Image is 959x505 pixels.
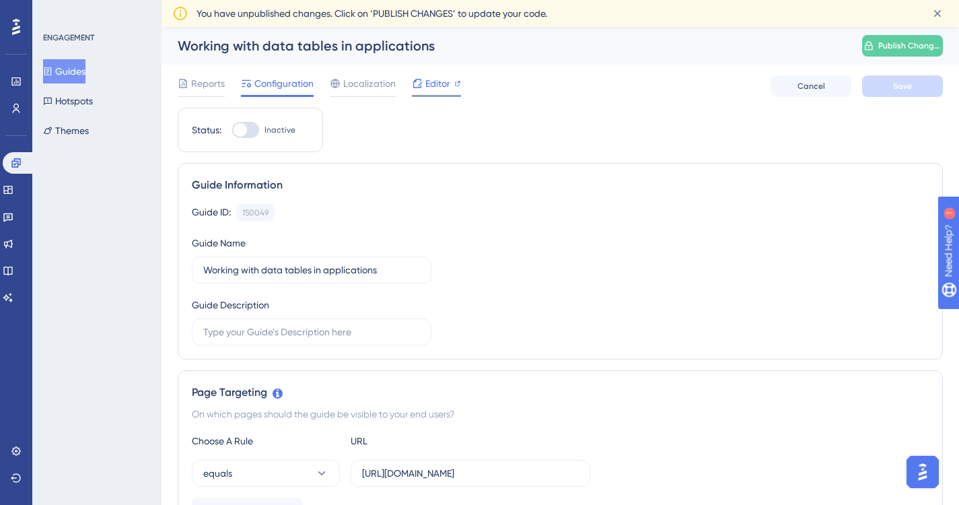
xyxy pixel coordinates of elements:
div: Guide ID: [192,204,231,222]
span: Reports [191,75,225,92]
button: Guides [43,59,85,83]
button: Publish Changes [862,35,943,57]
div: 150049 [242,207,269,218]
span: Cancel [797,81,825,92]
span: Configuration [254,75,314,92]
span: Save [893,81,912,92]
div: Guide Description [192,297,269,313]
div: Page Targeting [192,384,929,401]
button: Hotspots [43,89,93,113]
button: equals [192,460,340,487]
span: Publish Changes [878,40,942,51]
span: Editor [425,75,450,92]
span: Need Help? [32,3,84,20]
span: Inactive [264,125,295,135]
iframe: UserGuiding AI Assistant Launcher [902,452,943,492]
button: Save [862,75,943,97]
span: equals [203,465,232,481]
div: Status: [192,122,221,138]
input: yourwebsite.com/path [362,466,579,481]
span: Localization [343,75,396,92]
span: You have unpublished changes. Click on ‘PUBLISH CHANGES’ to update your code. [197,5,547,22]
button: Themes [43,119,89,143]
div: On which pages should the guide be visible to your end users? [192,406,929,422]
div: 1 [94,7,98,18]
div: Guide Name [192,235,246,251]
button: Cancel [771,75,851,97]
div: Working with data tables in applications [178,36,828,55]
div: URL [351,433,499,449]
input: Type your Guide’s Description here [203,325,420,339]
div: Choose A Rule [192,433,340,449]
div: ENGAGEMENT [43,32,94,43]
input: Type your Guide’s Name here [203,263,420,277]
div: Guide Information [192,177,929,193]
